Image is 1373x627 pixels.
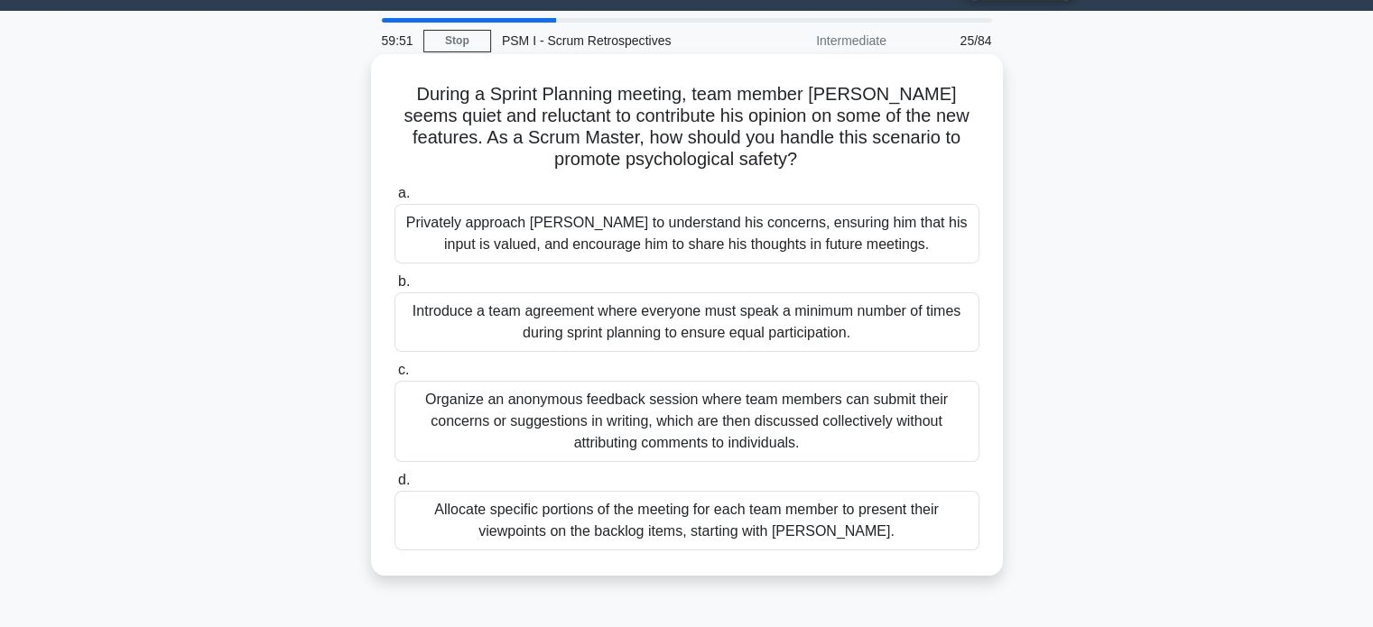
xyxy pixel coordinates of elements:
div: Privately approach [PERSON_NAME] to understand his concerns, ensuring him that his input is value... [394,204,979,263]
div: 59:51 [371,23,423,59]
span: c. [398,362,409,377]
div: PSM I - Scrum Retrospectives [491,23,739,59]
div: Introduce a team agreement where everyone must speak a minimum number of times during sprint plan... [394,292,979,352]
a: Stop [423,30,491,52]
span: b. [398,273,410,289]
span: a. [398,185,410,200]
div: Intermediate [739,23,897,59]
div: 25/84 [897,23,1003,59]
span: d. [398,472,410,487]
div: Organize an anonymous feedback session where team members can submit their concerns or suggestion... [394,381,979,462]
div: Allocate specific portions of the meeting for each team member to present their viewpoints on the... [394,491,979,550]
h5: During a Sprint Planning meeting, team member [PERSON_NAME] seems quiet and reluctant to contribu... [393,83,981,171]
